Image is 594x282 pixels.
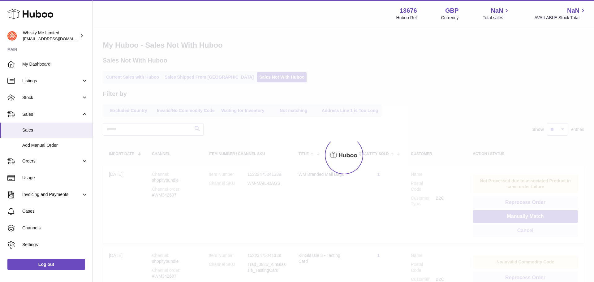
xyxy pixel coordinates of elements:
[22,208,88,214] span: Cases
[441,15,459,21] div: Currency
[483,7,510,21] a: NaN Total sales
[23,36,91,41] span: [EMAIL_ADDRESS][DOMAIN_NAME]
[7,259,85,270] a: Log out
[400,7,417,15] strong: 13676
[7,31,17,41] img: internalAdmin-13676@internal.huboo.com
[22,111,81,117] span: Sales
[22,142,88,148] span: Add Manual Order
[22,192,81,197] span: Invoicing and Payments
[445,7,458,15] strong: GBP
[396,15,417,21] div: Huboo Ref
[22,61,88,67] span: My Dashboard
[22,242,88,248] span: Settings
[22,175,88,181] span: Usage
[22,127,88,133] span: Sales
[483,15,510,21] span: Total sales
[567,7,579,15] span: NaN
[23,30,79,42] div: Whisky Me Limited
[22,158,81,164] span: Orders
[491,7,503,15] span: NaN
[22,95,81,101] span: Stock
[534,15,587,21] span: AVAILABLE Stock Total
[22,78,81,84] span: Listings
[22,225,88,231] span: Channels
[534,7,587,21] a: NaN AVAILABLE Stock Total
